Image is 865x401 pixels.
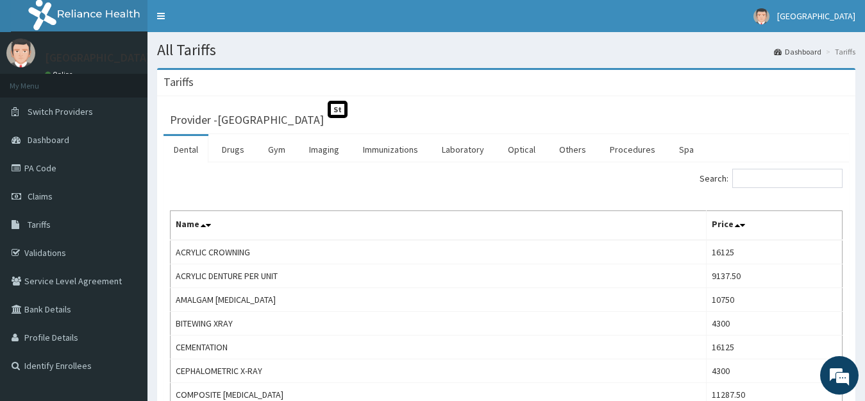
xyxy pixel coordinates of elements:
a: Immunizations [353,136,428,163]
a: Procedures [600,136,666,163]
label: Search: [700,169,843,188]
td: BITEWING XRAY [171,312,707,336]
span: [GEOGRAPHIC_DATA] [777,10,855,22]
img: User Image [6,38,35,67]
a: Gym [258,136,296,163]
span: Switch Providers [28,106,93,117]
td: 4300 [706,359,842,383]
img: User Image [753,8,769,24]
input: Search: [732,169,843,188]
span: Dashboard [28,134,69,146]
a: Spa [669,136,704,163]
td: 4300 [706,312,842,336]
a: Imaging [299,136,349,163]
a: Dashboard [774,46,821,57]
a: Dental [164,136,208,163]
a: Optical [498,136,546,163]
td: 16125 [706,240,842,264]
td: ACRYLIC CROWNING [171,240,707,264]
td: ACRYLIC DENTURE PER UNIT [171,264,707,288]
span: Claims [28,191,53,202]
td: 16125 [706,336,842,359]
span: Tariffs [28,219,51,230]
th: Price [706,211,842,241]
h1: All Tariffs [157,42,855,58]
td: AMALGAM [MEDICAL_DATA] [171,288,707,312]
a: Others [549,136,596,163]
a: Drugs [212,136,255,163]
h3: Tariffs [164,76,194,88]
span: St [328,101,348,118]
h3: Provider - [GEOGRAPHIC_DATA] [170,114,324,126]
td: CEPHALOMETRIC X-RAY [171,359,707,383]
a: Laboratory [432,136,494,163]
p: [GEOGRAPHIC_DATA] [45,52,151,64]
td: 9137.50 [706,264,842,288]
th: Name [171,211,707,241]
li: Tariffs [823,46,855,57]
td: 10750 [706,288,842,312]
td: CEMENTATION [171,336,707,359]
a: Online [45,70,76,79]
